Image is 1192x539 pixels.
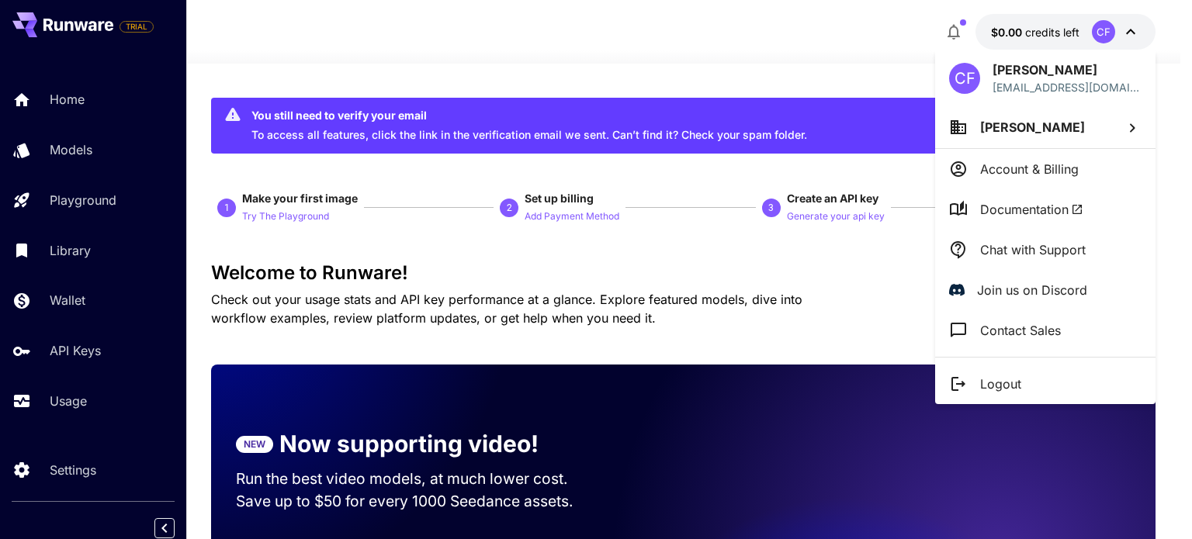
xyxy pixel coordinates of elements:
button: [PERSON_NAME] [935,106,1156,148]
p: [EMAIL_ADDRESS][DOMAIN_NAME] [993,79,1142,95]
div: CF [949,63,980,94]
p: Logout [980,375,1021,393]
span: [PERSON_NAME] [980,119,1085,135]
span: Documentation [980,200,1083,219]
div: events.manager.360@gmail.com [993,79,1142,95]
p: Contact Sales [980,321,1061,340]
p: Account & Billing [980,160,1079,178]
p: [PERSON_NAME] [993,60,1142,79]
p: Chat with Support [980,240,1086,259]
p: Join us on Discord [977,281,1087,299]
